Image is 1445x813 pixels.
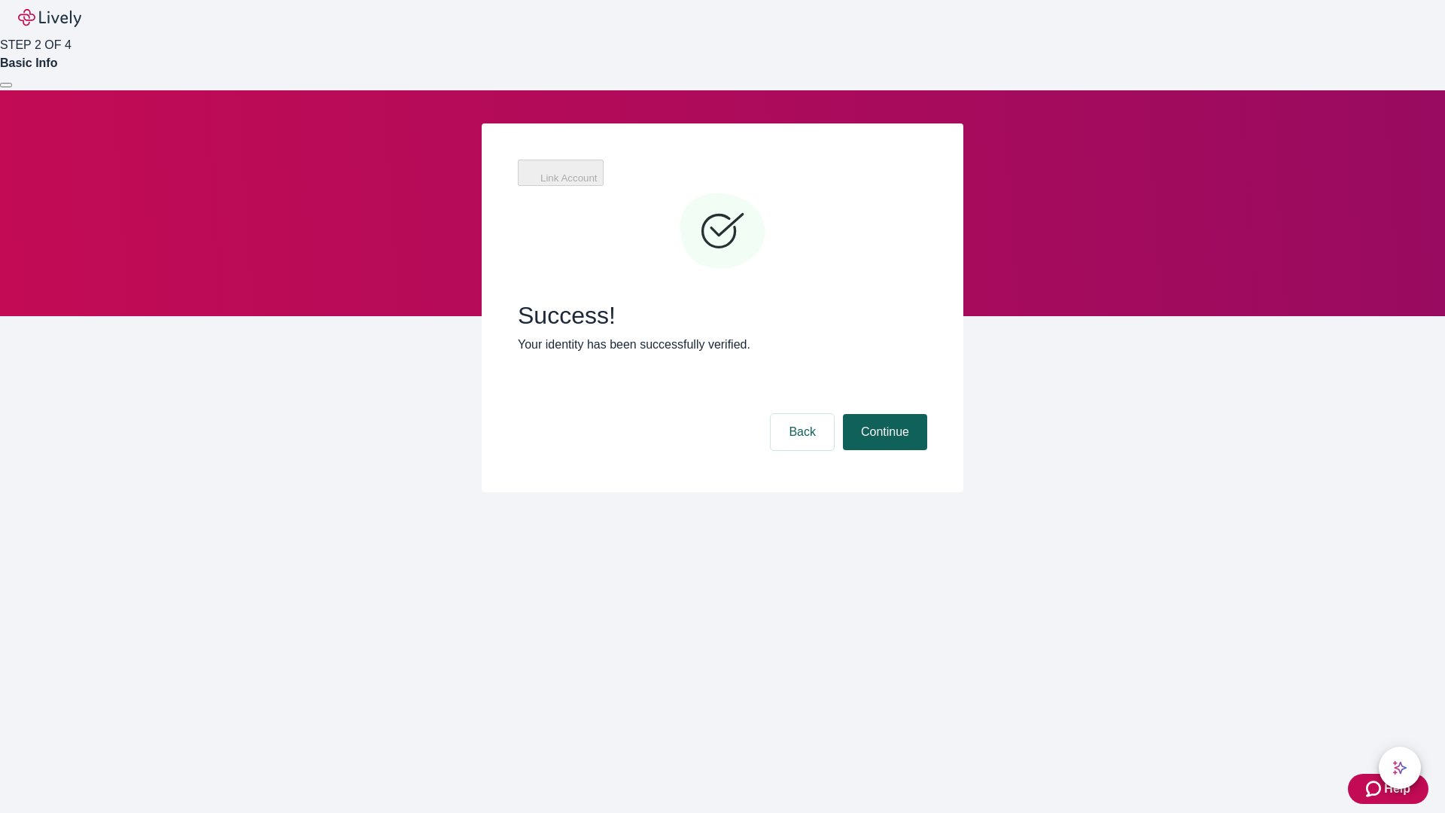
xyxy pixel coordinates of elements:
[843,414,927,450] button: Continue
[518,336,927,354] p: Your identity has been successfully verified.
[518,301,927,330] span: Success!
[771,414,834,450] button: Back
[1379,747,1421,789] button: chat
[1366,780,1384,798] svg: Zendesk support icon
[1392,760,1407,775] svg: Lively AI Assistant
[1384,780,1410,798] span: Help
[677,187,768,277] svg: Checkmark icon
[18,9,81,27] img: Lively
[518,160,604,186] button: Link Account
[1348,774,1428,804] button: Zendesk support iconHelp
